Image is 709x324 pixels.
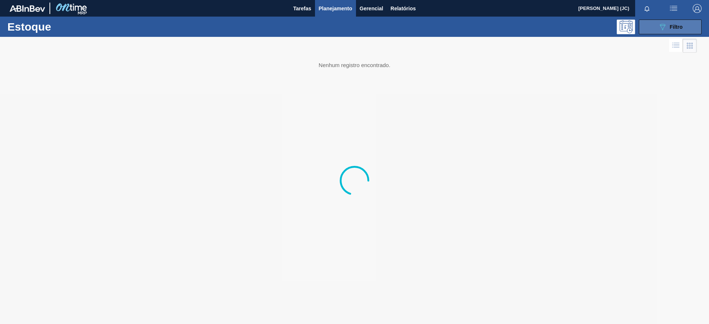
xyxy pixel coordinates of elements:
[669,4,678,13] img: userActions
[693,4,702,13] img: Logout
[617,20,635,34] div: Pogramando: nenhum usuário selecionado
[319,4,352,13] span: Planejamento
[293,4,311,13] span: Tarefas
[639,20,702,34] button: Filtro
[10,5,45,12] img: TNhmsLtSVTkK8tSr43FrP2fwEKptu5GPRR3wAAAABJRU5ErkJggg==
[360,4,383,13] span: Gerencial
[391,4,416,13] span: Relatórios
[635,3,659,14] button: Notificações
[670,24,683,30] span: Filtro
[7,22,118,31] h1: Estoque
